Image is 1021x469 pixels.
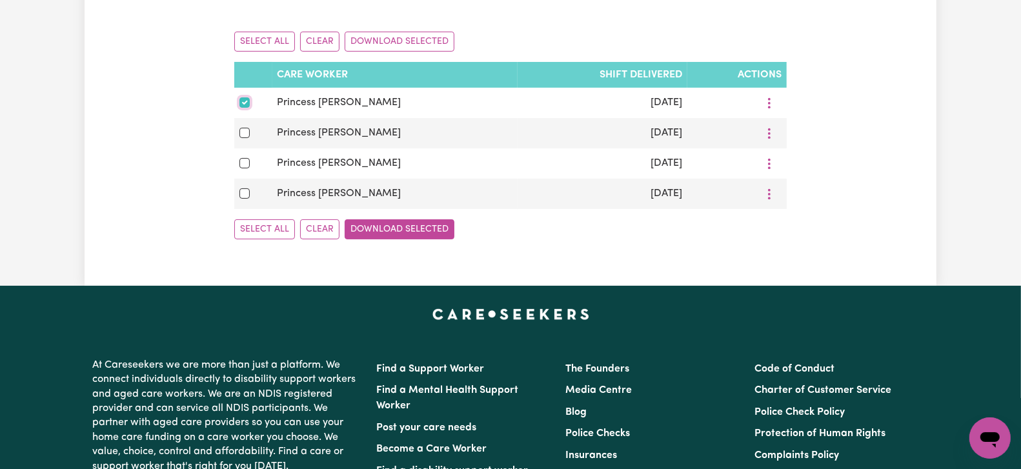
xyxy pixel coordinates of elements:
button: Download Selected [345,32,454,52]
th: Shift delivered [518,62,687,88]
td: [DATE] [518,118,687,148]
th: Actions [687,62,787,88]
button: Clear [300,219,339,239]
a: The Founders [565,364,629,374]
a: Police Checks [565,428,630,439]
a: Insurances [565,450,617,461]
span: Princess [PERSON_NAME] [278,128,401,138]
td: [DATE] [518,88,687,118]
button: Select All [234,219,295,239]
a: Charter of Customer Service [755,385,892,395]
button: Select All [234,32,295,52]
a: Code of Conduct [755,364,835,374]
button: Download Selected [345,219,454,239]
button: More options [757,123,782,143]
span: Princess [PERSON_NAME] [278,97,401,108]
a: Protection of Human Rights [755,428,886,439]
span: Care Worker [278,70,349,80]
button: More options [757,184,782,204]
span: Princess [PERSON_NAME] [278,188,401,199]
button: More options [757,93,782,113]
button: Clear [300,32,339,52]
a: Become a Care Worker [376,444,487,454]
iframe: Button to launch messaging window [969,417,1011,459]
a: Police Check Policy [755,407,845,417]
button: More options [757,154,782,174]
a: Media Centre [565,385,632,395]
a: Post your care needs [376,423,476,433]
a: Find a Support Worker [376,364,484,374]
a: Complaints Policy [755,450,840,461]
td: [DATE] [518,179,687,209]
a: Find a Mental Health Support Worker [376,385,518,411]
td: [DATE] [518,148,687,179]
a: Blog [565,407,587,417]
span: Princess [PERSON_NAME] [278,158,401,168]
a: Careseekers home page [432,309,589,319]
